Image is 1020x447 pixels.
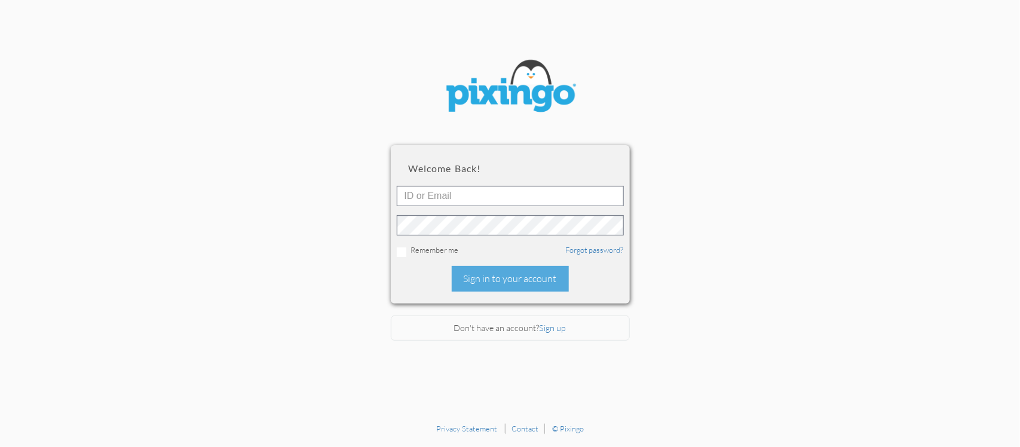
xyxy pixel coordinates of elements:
[439,54,582,121] img: pixingo logo
[391,316,630,341] div: Don't have an account?
[452,266,569,292] div: Sign in to your account
[436,424,497,433] a: Privacy Statement
[409,163,612,174] h2: Welcome back!
[552,424,584,433] a: © Pixingo
[397,186,624,206] input: ID or Email
[566,245,624,255] a: Forgot password?
[540,323,566,333] a: Sign up
[397,244,624,257] div: Remember me
[511,424,538,433] a: Contact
